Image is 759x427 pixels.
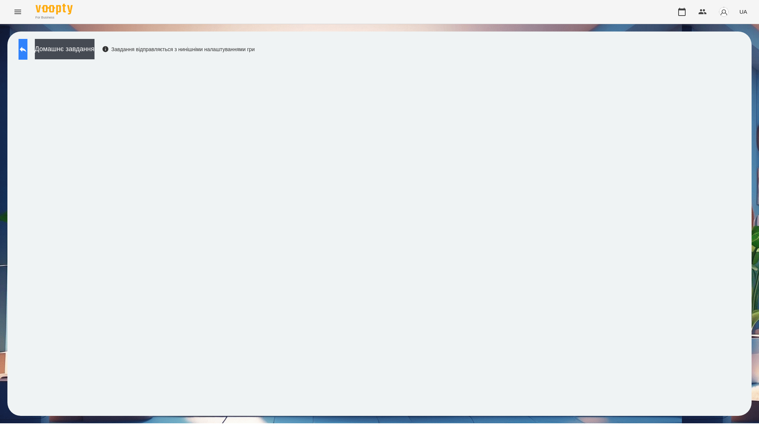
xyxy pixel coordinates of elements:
[9,3,27,21] button: Menu
[35,39,95,59] button: Домашнє завдання
[739,8,747,16] span: UA
[102,46,255,53] div: Завдання відправляється з нинішніми налаштуваннями гри
[36,4,73,14] img: Voopty Logo
[719,7,729,17] img: avatar_s.png
[736,5,750,19] button: UA
[36,15,73,20] span: For Business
